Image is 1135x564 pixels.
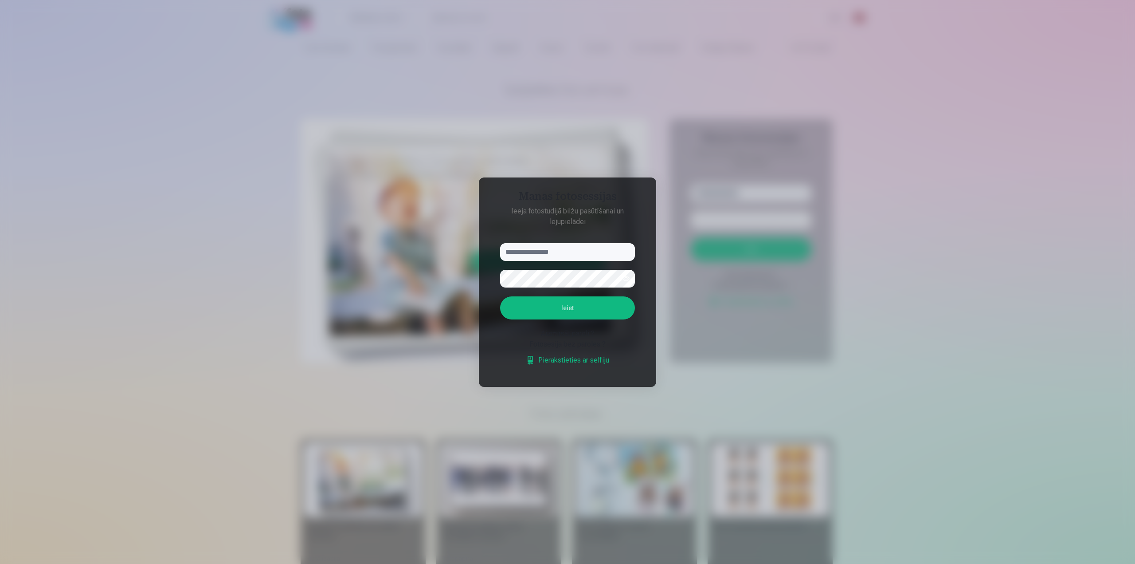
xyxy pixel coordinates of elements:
p: Ieeja fotostudijā bilžu pasūtīšanai un lejupielādei [491,206,644,227]
h4: Manas fotosessijas [491,190,644,206]
a: Pierakstieties ar selfiju [526,355,609,366]
div: Aizmirsāt paroli ? [500,328,635,339]
div: Fotosesija bez paroles ? [500,339,635,350]
button: Ieiet [500,296,635,319]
